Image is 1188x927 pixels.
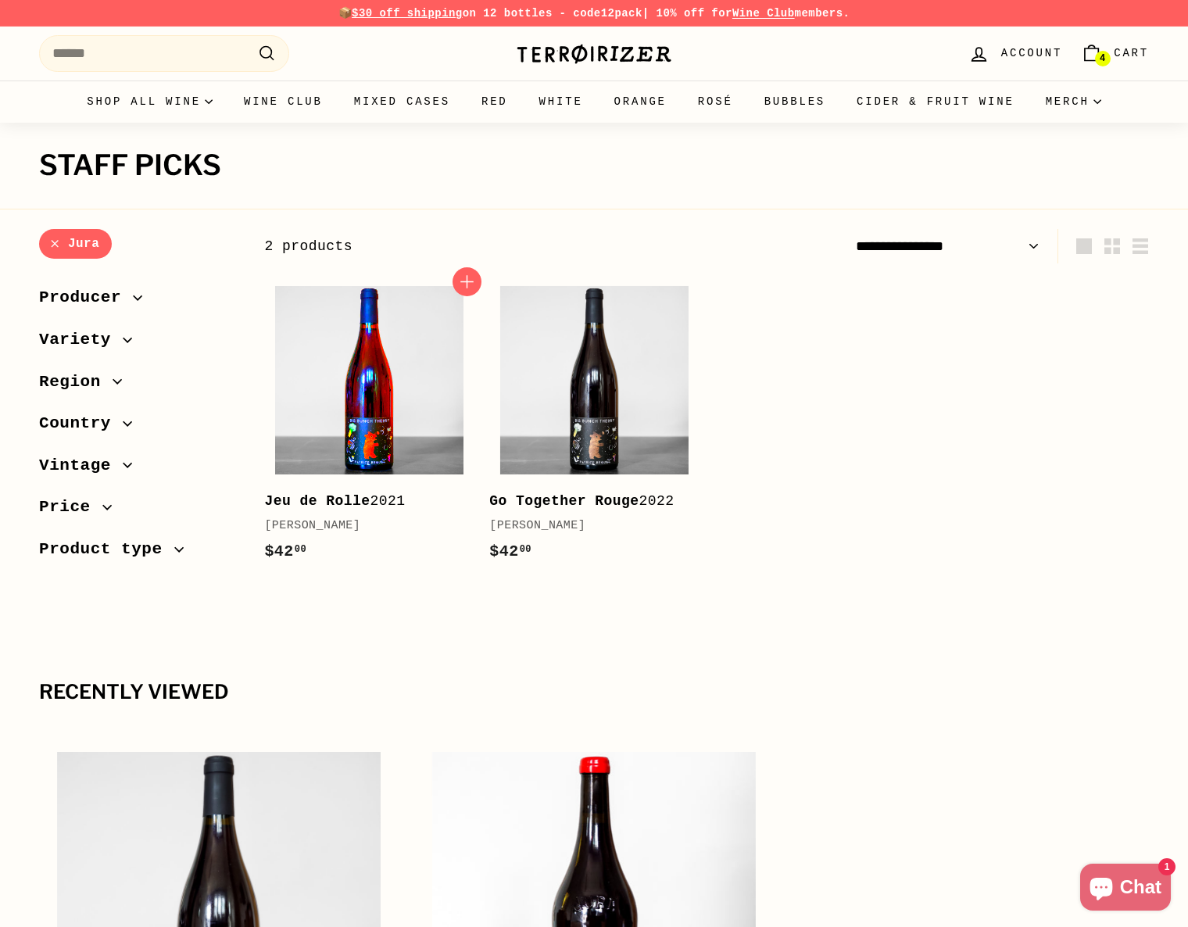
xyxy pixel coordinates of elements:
a: Mixed Cases [338,81,466,123]
span: Country [39,410,123,437]
a: Wine Club [228,81,338,123]
div: [PERSON_NAME] [489,517,683,535]
button: Region [39,365,239,407]
button: Variety [39,323,239,365]
div: 2 products [264,235,707,258]
a: Jeu de Rolle2021[PERSON_NAME] [264,275,474,579]
span: Producer [39,285,133,311]
span: Variety [39,327,123,353]
h1: Staff Picks [39,150,1149,181]
span: $42 [489,542,531,560]
summary: Merch [1030,81,1117,123]
a: Go Together Rouge2022[PERSON_NAME] [489,275,699,579]
span: Region [39,369,113,395]
span: Vintage [39,453,123,479]
div: Primary [8,81,1180,123]
a: Cart [1072,30,1158,77]
div: 2021 [264,490,458,513]
a: Orange [599,81,682,123]
b: Jeu de Rolle [264,493,370,509]
a: White [524,81,599,123]
button: Price [39,490,239,532]
button: Vintage [39,449,239,491]
inbox-online-store-chat: Shopify online store chat [1075,864,1175,914]
p: 📦 on 12 bottles - code | 10% off for members. [39,5,1149,22]
button: Producer [39,281,239,323]
b: Go Together Rouge [489,493,639,509]
a: Rosé [682,81,749,123]
div: Recently viewed [39,682,1149,703]
div: [PERSON_NAME] [264,517,458,535]
a: Jura [39,229,112,259]
a: Account [959,30,1072,77]
span: $30 off shipping [352,7,463,20]
strong: 12pack [601,7,642,20]
span: Account [1001,45,1062,62]
sup: 00 [520,544,531,555]
span: Product type [39,536,174,563]
a: Wine Club [732,7,795,20]
span: Price [39,494,102,521]
summary: Shop all wine [71,81,228,123]
a: Bubbles [749,81,841,123]
a: Red [466,81,524,123]
button: Product type [39,532,239,574]
div: 2022 [489,490,683,513]
span: 4 [1100,53,1105,64]
span: $42 [264,542,306,560]
span: Cart [1114,45,1149,62]
sup: 00 [295,544,306,555]
button: Country [39,406,239,449]
a: Cider & Fruit Wine [841,81,1030,123]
